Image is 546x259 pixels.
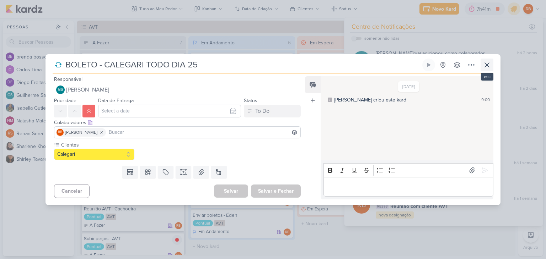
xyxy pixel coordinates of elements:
[58,131,62,134] p: RB
[244,105,301,117] button: To Do
[65,129,97,136] span: [PERSON_NAME]
[54,119,301,126] div: Colaboradores
[54,83,301,96] button: GS [PERSON_NAME]
[255,107,269,115] div: To Do
[481,73,493,81] div: esc
[54,149,134,160] button: Calegari
[56,86,65,94] div: Guilherme Santos
[57,129,64,136] div: Rogerio Bispo
[54,184,90,198] button: Cancelar
[426,62,432,68] div: Ligar relógio
[98,98,134,104] label: Data de Entrega
[60,141,134,149] label: Clientes
[63,59,421,71] input: Kard Sem Título
[107,128,299,137] input: Buscar
[323,177,493,197] div: Editor editing area: main
[58,88,63,92] p: GS
[323,163,493,177] div: Editor toolbar
[54,76,82,82] label: Responsável
[244,98,257,104] label: Status
[54,98,76,104] label: Prioridade
[481,97,490,103] div: 9:00
[98,105,241,117] input: Select a date
[66,86,109,94] span: [PERSON_NAME]
[334,96,406,104] div: [PERSON_NAME] criou este kard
